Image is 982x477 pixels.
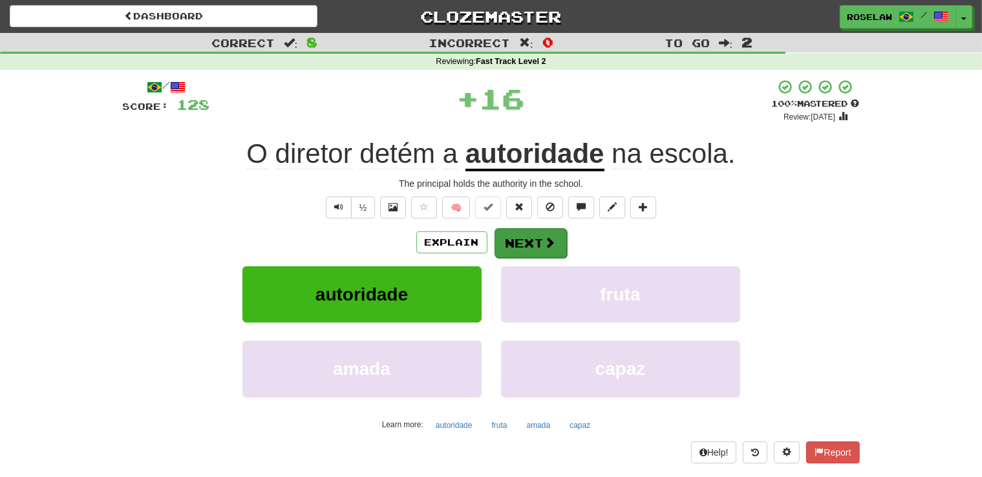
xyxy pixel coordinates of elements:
[501,341,740,397] button: capaz
[719,37,733,48] span: :
[246,138,268,169] span: O
[921,10,927,19] span: /
[840,5,956,28] a: roselaw /
[480,82,525,114] span: 16
[784,112,835,122] small: Review: [DATE]
[485,416,515,435] button: fruta
[691,441,737,463] button: Help!
[568,196,594,218] button: Discuss sentence (alt+u)
[315,284,408,304] span: autoridade
[599,196,625,218] button: Edit sentence (alt+d)
[772,98,860,110] div: Mastered
[10,5,317,27] a: Dashboard
[211,36,275,49] span: Correct
[772,98,798,109] span: 100 %
[123,79,210,95] div: /
[743,441,767,463] button: Round history (alt+y)
[465,138,604,171] u: autoridade
[177,96,210,112] span: 128
[476,57,546,66] strong: Fast Track Level 2
[506,196,532,218] button: Reset to 0% Mastered (alt+r)
[416,231,487,253] button: Explain
[595,359,646,379] span: capaz
[359,138,435,169] span: detém
[742,34,753,50] span: 2
[380,196,406,218] button: Show image (alt+x)
[326,196,352,218] button: Play sentence audio (ctl+space)
[542,34,553,50] span: 0
[847,11,892,23] span: roselaw
[306,34,317,50] span: 8
[600,284,640,304] span: fruta
[429,416,480,435] button: autoridade
[665,36,710,49] span: To go
[630,196,656,218] button: Add to collection (alt+a)
[442,196,470,218] button: 🧠
[806,441,859,463] button: Report
[520,416,558,435] button: amada
[337,5,645,28] a: Clozemaster
[501,266,740,323] button: fruta
[537,196,563,218] button: Ignore sentence (alt+i)
[333,359,390,379] span: amada
[411,196,437,218] button: Favorite sentence (alt+f)
[650,138,728,169] span: escola
[495,228,567,258] button: Next
[457,79,480,118] span: +
[604,138,736,169] span: .
[475,196,501,218] button: Set this sentence to 100% Mastered (alt+m)
[443,138,458,169] span: a
[351,196,376,218] button: ½
[382,420,423,429] small: Learn more:
[123,101,169,112] span: Score:
[123,177,860,190] div: The principal holds the authority in the school.
[284,37,298,48] span: :
[242,341,482,397] button: amada
[429,36,510,49] span: Incorrect
[562,416,597,435] button: capaz
[519,37,533,48] span: :
[612,138,642,169] span: na
[242,266,482,323] button: autoridade
[323,196,376,218] div: Text-to-speech controls
[275,138,352,169] span: diretor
